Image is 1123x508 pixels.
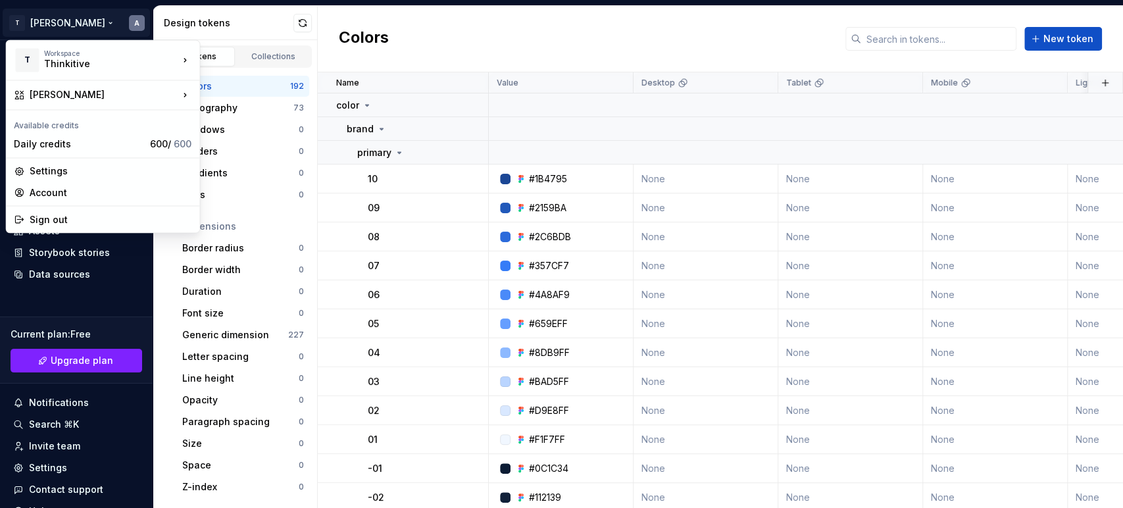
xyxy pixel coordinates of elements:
[30,186,191,199] div: Account
[30,165,191,178] div: Settings
[30,88,178,101] div: [PERSON_NAME]
[9,113,197,134] div: Available credits
[14,138,145,151] div: Daily credits
[174,138,191,149] span: 600
[30,213,191,226] div: Sign out
[150,138,191,149] span: 600 /
[15,48,39,72] div: T
[44,57,156,70] div: Thinkitive
[44,49,178,57] div: Workspace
